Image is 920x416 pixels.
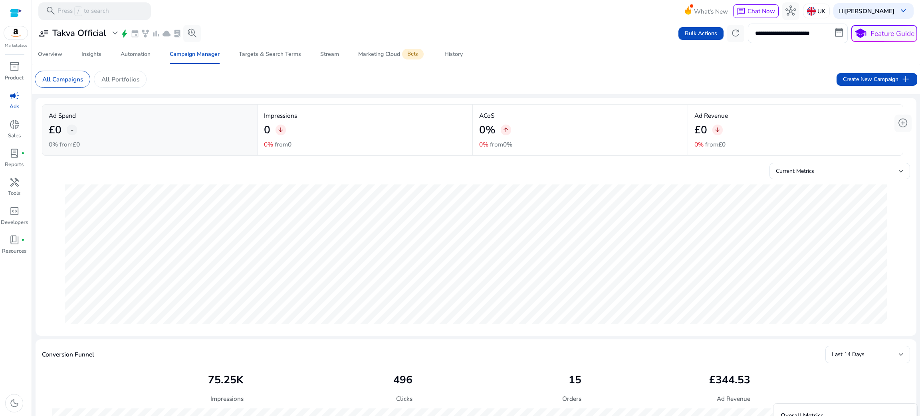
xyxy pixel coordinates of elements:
span: arrow_downward [277,127,284,134]
span: fiber_manual_record [21,152,25,155]
p: Reports [5,161,24,169]
p: Feature Guide [870,28,914,39]
span: £0 [73,140,80,149]
span: arrow_upward [502,127,510,134]
b: [PERSON_NAME] [845,7,894,15]
span: add [900,74,911,84]
span: hub [785,6,796,16]
span: event [131,29,139,38]
span: handyman [9,177,20,188]
h2: £0 [49,124,61,137]
span: family_history [141,29,150,38]
p: from [490,140,512,149]
span: bar_chart [152,29,161,38]
p: Product [5,74,24,82]
h2: 0% [479,124,496,137]
p: Clicks [396,394,412,403]
div: Campaign Manager [170,52,220,57]
button: schoolFeature Guide [851,25,917,42]
div: Overview [38,52,62,57]
span: dark_mode [9,398,20,408]
span: school [854,27,867,40]
div: Insights [81,52,101,57]
h2: £0 [694,124,707,137]
p: Orders [562,394,581,403]
span: Bulk Actions [685,29,717,38]
span: 0% [503,140,512,149]
h2: 496 [393,374,412,386]
span: Last 14 Days [832,351,864,358]
span: Beta [402,49,424,59]
p: 0% [694,141,704,147]
span: fiber_manual_record [21,238,25,242]
h2: £344.53 [709,374,750,386]
div: Automation [121,52,151,57]
p: 0% [264,141,273,147]
p: Ad Revenue [694,111,896,120]
span: What's New [694,4,728,18]
p: Marketplace [5,43,27,49]
span: campaign [9,91,20,101]
span: keyboard_arrow_down [898,6,908,16]
h2: 0 [264,124,270,137]
span: - [71,125,73,135]
span: Current Metrics [776,167,814,175]
p: UK [817,4,826,18]
span: code_blocks [9,206,20,216]
p: from [275,140,291,149]
h2: 75.25K [208,374,244,386]
p: Ad Spend [49,111,251,120]
button: refresh [727,25,745,42]
button: chatChat Now [733,4,778,18]
span: chat [737,7,746,16]
p: Tools [8,190,20,198]
div: Marketing Cloud [358,51,425,58]
img: uk.svg [807,7,816,16]
span: Chat Now [747,7,775,15]
h3: Takva Official [52,28,106,38]
p: from [59,140,80,149]
img: amazon.svg [4,26,28,40]
p: Press to search [57,6,109,16]
p: ACoS [479,111,681,120]
span: expand_more [110,28,120,38]
span: search_insights [187,28,197,38]
p: Ads [10,103,19,111]
button: add_circle [894,115,912,132]
div: History [444,52,463,57]
span: add_circle [898,118,908,128]
span: inventory_2 [9,61,20,72]
p: All Campaigns [42,75,83,84]
span: lab_profile [9,148,20,158]
button: Bulk Actions [678,27,724,40]
p: Ad Revenue [717,394,750,403]
span: arrow_downward [714,127,721,134]
span: Create New Campaign [843,74,910,84]
span: user_attributes [38,28,49,38]
p: 0% [479,141,488,147]
p: All Portfolios [101,75,139,84]
div: Targets & Search Terms [239,52,301,57]
span: cloud [162,29,171,38]
span: donut_small [9,119,20,130]
span: £0 [718,140,726,149]
p: Impressions [210,394,244,403]
span: lab_profile [173,29,182,38]
p: Sales [8,132,21,140]
p: Resources [2,248,26,256]
button: hub [782,2,800,20]
button: Create New Campaignadd [837,73,917,86]
p: Impressions [264,111,466,120]
span: refresh [730,28,741,38]
span: search [46,6,56,16]
p: Hi [839,8,894,14]
span: 0 [288,140,291,149]
p: from [705,140,726,149]
span: / [74,6,82,16]
div: Stream [320,52,339,57]
span: bolt [120,29,129,38]
p: 0% [49,141,58,147]
span: book_4 [9,235,20,245]
p: Developers [1,219,28,227]
button: search_insights [183,25,201,42]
